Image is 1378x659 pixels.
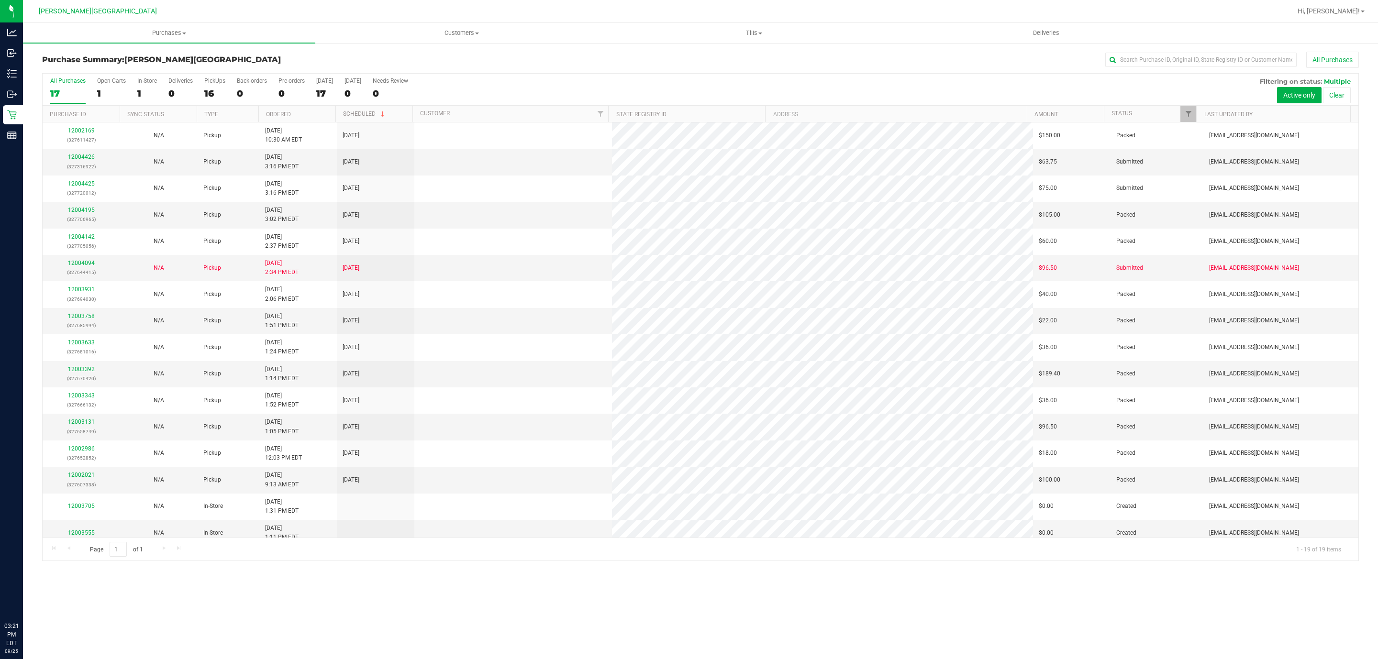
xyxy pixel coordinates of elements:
a: Amount [1034,111,1058,118]
span: [PERSON_NAME][GEOGRAPHIC_DATA] [124,55,281,64]
span: [DATE] 1:24 PM EDT [265,338,299,356]
div: 17 [50,88,86,99]
span: Packed [1116,475,1135,484]
span: [DATE] 1:52 PM EDT [265,391,299,409]
span: Not Applicable [154,397,164,404]
p: (327685994) [48,321,114,330]
button: N/A [154,210,164,220]
span: Packed [1116,210,1135,220]
button: N/A [154,502,164,511]
span: [DATE] 3:16 PM EDT [265,153,299,171]
span: In-Store [203,502,223,511]
span: [EMAIL_ADDRESS][DOMAIN_NAME] [1209,475,1299,484]
span: Pickup [203,396,221,405]
a: 12004094 [68,260,95,266]
span: [DATE] [343,131,359,140]
span: [EMAIL_ADDRESS][DOMAIN_NAME] [1209,264,1299,273]
div: Pre-orders [278,77,305,84]
span: Packed [1116,449,1135,458]
a: 12004426 [68,154,95,160]
button: N/A [154,369,164,378]
span: $60.00 [1039,237,1057,246]
span: [EMAIL_ADDRESS][DOMAIN_NAME] [1209,396,1299,405]
span: 1 - 19 of 19 items [1289,542,1349,556]
span: [EMAIL_ADDRESS][DOMAIN_NAME] [1209,290,1299,299]
span: Not Applicable [154,529,164,536]
p: (327705056) [48,242,114,251]
span: [EMAIL_ADDRESS][DOMAIN_NAME] [1209,184,1299,193]
span: Packed [1116,343,1135,352]
a: 12002169 [68,127,95,134]
span: $18.00 [1039,449,1057,458]
button: Active only [1277,87,1322,103]
span: $22.00 [1039,316,1057,325]
span: [DATE] [343,396,359,405]
span: [DATE] [343,290,359,299]
button: N/A [154,184,164,193]
p: (327644415) [48,268,114,277]
span: Pickup [203,131,221,140]
button: N/A [154,449,164,458]
p: (327607338) [48,480,114,489]
span: Not Applicable [154,211,164,218]
span: [EMAIL_ADDRESS][DOMAIN_NAME] [1209,131,1299,140]
inline-svg: Inventory [7,69,17,78]
span: Not Applicable [154,423,164,430]
span: [EMAIL_ADDRESS][DOMAIN_NAME] [1209,449,1299,458]
button: N/A [154,316,164,325]
span: Packed [1116,290,1135,299]
span: [EMAIL_ADDRESS][DOMAIN_NAME] [1209,502,1299,511]
span: Tills [608,29,900,37]
span: $0.00 [1039,528,1054,538]
span: Submitted [1116,157,1143,166]
div: PickUps [204,77,225,84]
a: Customer [420,110,450,117]
span: Pickup [203,449,221,458]
p: (327694030) [48,295,114,304]
span: Pickup [203,184,221,193]
span: Pickup [203,369,221,378]
a: State Registry ID [616,111,667,118]
button: Clear [1323,87,1351,103]
div: 0 [373,88,408,99]
a: Ordered [266,111,291,118]
p: (327720012) [48,188,114,198]
div: Open Carts [97,77,126,84]
span: Pickup [203,157,221,166]
span: Purchases [23,29,315,37]
span: [EMAIL_ADDRESS][DOMAIN_NAME] [1209,528,1299,538]
span: [DATE] 12:03 PM EDT [265,444,302,462]
span: Not Applicable [154,291,164,297]
span: [EMAIL_ADDRESS][DOMAIN_NAME] [1209,369,1299,378]
div: Back-orders [237,77,267,84]
a: 12004195 [68,207,95,213]
p: (327666132) [48,400,114,409]
span: Pickup [203,290,221,299]
span: Not Applicable [154,503,164,509]
span: [DATE] [343,369,359,378]
inline-svg: Inbound [7,48,17,58]
span: [DATE] [343,264,359,273]
a: 12004142 [68,233,95,240]
span: [DATE] [343,422,359,431]
span: [DATE] 3:02 PM EDT [265,206,299,224]
a: Filter [1180,106,1196,122]
span: [EMAIL_ADDRESS][DOMAIN_NAME] [1209,422,1299,431]
button: N/A [154,396,164,405]
span: Submitted [1116,264,1143,273]
button: All Purchases [1306,52,1359,68]
span: [EMAIL_ADDRESS][DOMAIN_NAME] [1209,157,1299,166]
a: Scheduled [343,110,387,117]
span: [DATE] 10:30 AM EDT [265,126,302,144]
inline-svg: Analytics [7,28,17,37]
div: 17 [316,88,333,99]
div: 0 [237,88,267,99]
span: $40.00 [1039,290,1057,299]
a: Customers [315,23,608,43]
div: All Purchases [50,77,86,84]
span: [DATE] [343,316,359,325]
input: 1 [110,542,127,557]
span: [DATE] 1:51 PM EDT [265,312,299,330]
span: Not Applicable [154,238,164,244]
span: Created [1116,528,1136,538]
